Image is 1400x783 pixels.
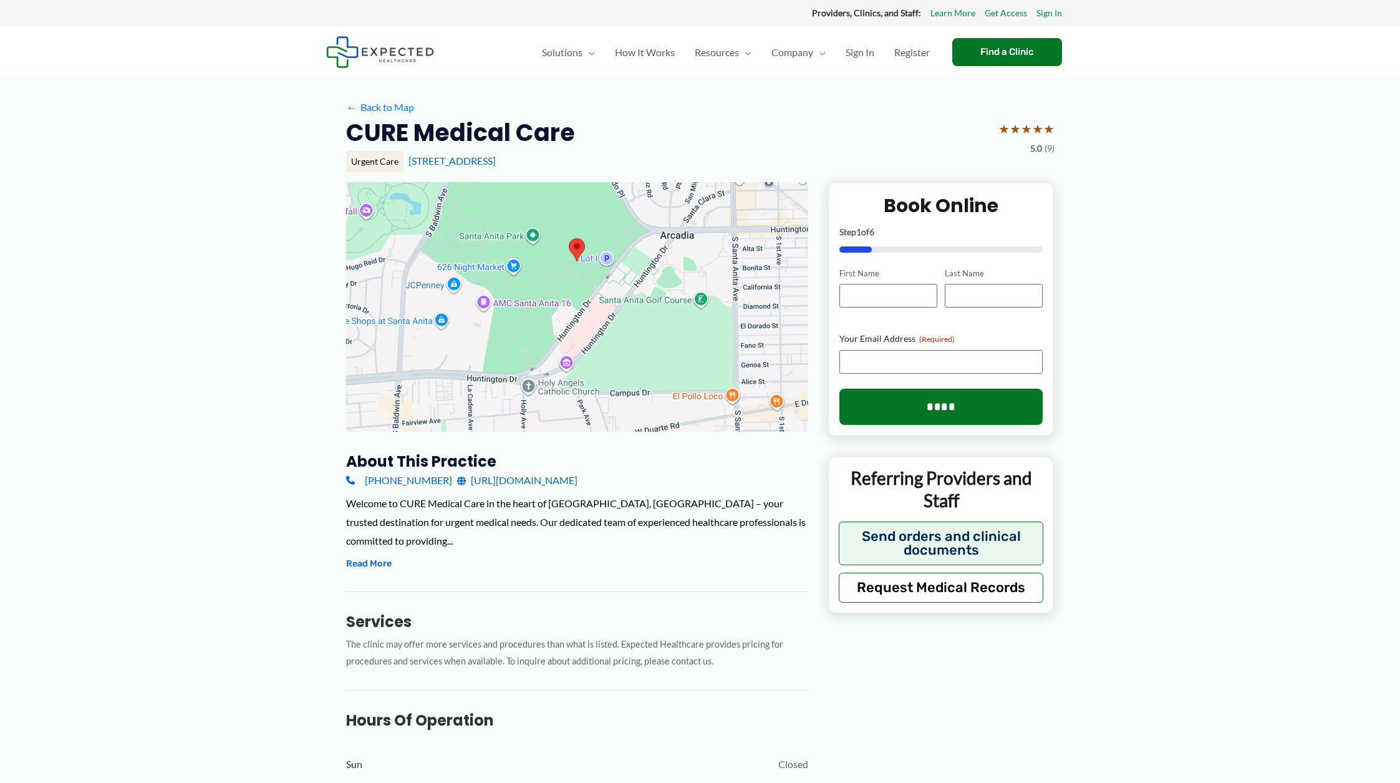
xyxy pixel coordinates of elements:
a: Get Access [985,5,1027,21]
a: ←Back to Map [346,98,414,117]
span: ★ [1043,117,1055,140]
span: Menu Toggle [582,31,595,74]
span: ★ [1010,117,1021,140]
img: Expected Healthcare Logo - side, dark font, small [326,36,434,68]
span: ← [346,101,358,113]
strong: Providers, Clinics, and Staff: [812,7,921,18]
div: Urgent Care [346,151,403,172]
a: Sign In [836,31,884,74]
a: How It Works [605,31,685,74]
span: ★ [998,117,1010,140]
button: Read More [346,557,392,571]
span: 6 [869,226,874,237]
span: Menu Toggle [813,31,826,74]
p: Referring Providers and Staff [839,467,1044,512]
p: The clinic may offer more services and procedures than what is listed. Expected Healthcare provid... [346,636,808,670]
button: Send orders and clinical documents [839,522,1044,565]
span: Company [771,31,813,74]
span: Resources [695,31,739,74]
span: (Required) [919,334,955,344]
a: [URL][DOMAIN_NAME] [457,471,577,490]
label: Last Name [945,268,1043,280]
h3: Hours of Operation [346,711,808,730]
a: ResourcesMenu Toggle [685,31,761,74]
label: First Name [839,268,937,280]
h2: Book Online [839,193,1043,218]
label: Your Email Address [839,333,1043,345]
h3: About this practice [346,452,808,471]
span: Solutions [542,31,582,74]
nav: Primary Site Navigation [532,31,940,74]
span: Sign In [846,31,874,74]
span: ★ [1021,117,1032,140]
span: (9) [1045,140,1055,157]
a: CompanyMenu Toggle [761,31,836,74]
h2: CURE Medical Care [346,117,575,148]
span: Register [894,31,930,74]
h3: Services [346,612,808,631]
span: 5.0 [1030,140,1042,157]
div: Welcome to CURE Medical Care in the heart of [GEOGRAPHIC_DATA], [GEOGRAPHIC_DATA] – your trusted ... [346,494,808,550]
span: Menu Toggle [739,31,751,74]
a: Register [884,31,940,74]
span: How It Works [615,31,675,74]
a: [STREET_ADDRESS] [408,155,496,167]
a: Sign In [1036,5,1062,21]
a: SolutionsMenu Toggle [532,31,605,74]
span: Sun [346,755,362,774]
p: Step of [839,228,1043,236]
span: Closed [778,755,808,774]
a: Learn More [930,5,975,21]
button: Request Medical Records [839,573,1044,603]
span: 1 [856,226,861,237]
a: Find a Clinic [952,38,1062,66]
span: ★ [1032,117,1043,140]
a: [PHONE_NUMBER] [346,471,452,490]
